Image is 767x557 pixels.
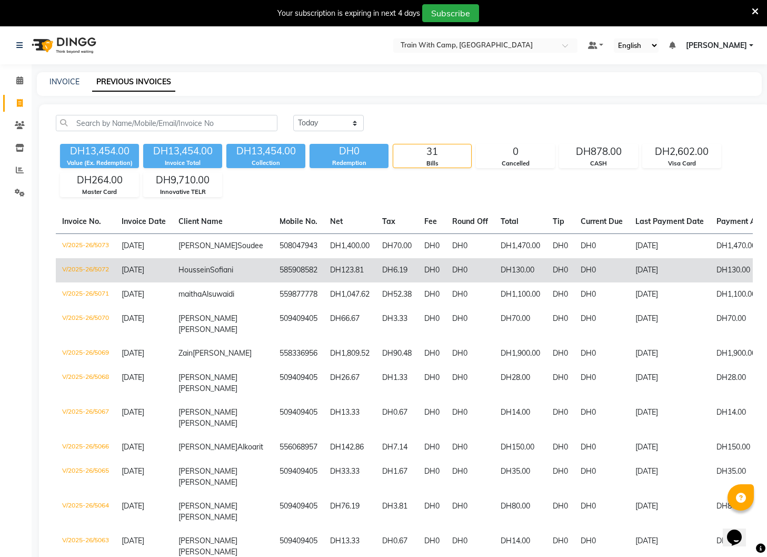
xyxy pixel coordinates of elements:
[476,159,554,168] div: Cancelled
[273,307,324,341] td: 509409405
[60,159,139,168] div: Value (Ex. Redemption)
[178,407,237,417] span: [PERSON_NAME]
[273,460,324,494] td: 509409405
[324,400,376,435] td: DH13.33
[122,348,144,358] span: [DATE]
[546,400,574,435] td: DH0
[446,494,494,529] td: DH0
[629,435,710,460] td: [DATE]
[376,400,418,435] td: DH0.67
[144,173,222,188] div: DH9,710.00
[273,341,324,366] td: 558336956
[178,325,237,334] span: [PERSON_NAME]
[494,233,546,258] td: DH1,470.00
[546,435,574,460] td: DH0
[324,282,376,307] td: DH1,047.62
[56,400,115,435] td: V/2025-26/5067
[178,314,237,323] span: [PERSON_NAME]
[178,265,210,275] span: Houssein
[560,144,637,159] div: DH878.00
[122,241,144,250] span: [DATE]
[686,40,747,51] span: [PERSON_NAME]
[501,217,519,226] span: Total
[422,4,479,22] button: Subscribe
[574,233,629,258] td: DH0
[629,307,710,341] td: [DATE]
[273,282,324,307] td: 559877778
[178,418,237,428] span: [PERSON_NAME]
[324,435,376,460] td: DH142.86
[629,341,710,366] td: [DATE]
[178,547,237,556] span: [PERSON_NAME]
[178,512,237,522] span: [PERSON_NAME]
[546,307,574,341] td: DH0
[144,188,222,197] div: Innovative TELR
[122,442,144,452] span: [DATE]
[446,233,494,258] td: DH0
[376,435,418,460] td: DH7.14
[56,366,115,400] td: V/2025-26/5068
[446,435,494,460] td: DH0
[178,241,237,250] span: [PERSON_NAME]
[122,373,144,382] span: [DATE]
[494,258,546,282] td: DH130.00
[178,501,237,511] span: [PERSON_NAME]
[446,282,494,307] td: DH0
[494,282,546,307] td: DH1,100.00
[452,217,488,226] span: Round Off
[546,366,574,400] td: DH0
[324,307,376,341] td: DH66.67
[56,233,115,258] td: V/2025-26/5073
[629,258,710,282] td: [DATE]
[273,400,324,435] td: 509409405
[418,460,446,494] td: DH0
[280,217,317,226] span: Mobile No.
[178,466,237,476] span: [PERSON_NAME]
[376,282,418,307] td: DH52.38
[574,282,629,307] td: DH0
[56,115,277,131] input: Search by Name/Mobile/Email/Invoice No
[476,144,554,159] div: 0
[574,494,629,529] td: DH0
[122,501,144,511] span: [DATE]
[382,217,395,226] span: Tax
[226,159,305,168] div: Collection
[446,460,494,494] td: DH0
[418,435,446,460] td: DH0
[56,282,115,307] td: V/2025-26/5071
[553,217,564,226] span: Tip
[376,233,418,258] td: DH70.00
[494,366,546,400] td: DH28.00
[122,265,144,275] span: [DATE]
[635,217,704,226] span: Last Payment Date
[629,460,710,494] td: [DATE]
[237,241,263,250] span: Soudee
[56,258,115,282] td: V/2025-26/5072
[494,341,546,366] td: DH1,900.00
[324,366,376,400] td: DH26.67
[446,258,494,282] td: DH0
[122,289,144,299] span: [DATE]
[310,159,389,168] div: Redemption
[546,494,574,529] td: DH0
[49,77,79,86] a: INVOICE
[643,159,721,168] div: Visa Card
[446,341,494,366] td: DH0
[273,233,324,258] td: 508047943
[193,348,252,358] span: [PERSON_NAME]
[324,233,376,258] td: DH1,400.00
[178,373,237,382] span: [PERSON_NAME]
[143,144,222,159] div: DH13,454.00
[574,258,629,282] td: DH0
[418,282,446,307] td: DH0
[418,341,446,366] td: DH0
[629,282,710,307] td: [DATE]
[61,188,138,197] div: Master Card
[376,307,418,341] td: DH3.33
[122,314,144,323] span: [DATE]
[273,258,324,282] td: 585908582
[494,460,546,494] td: DH35.00
[27,31,99,60] img: logo
[324,258,376,282] td: DH123.81
[376,460,418,494] td: DH1.67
